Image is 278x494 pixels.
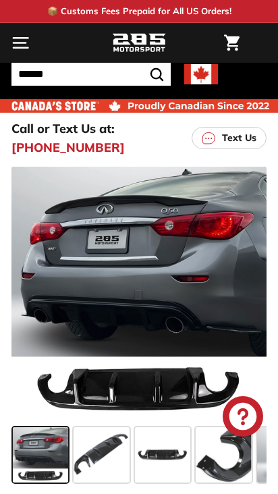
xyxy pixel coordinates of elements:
[219,396,267,440] inbox-online-store-chat: Shopify online store chat
[11,63,171,86] input: Search
[11,138,125,157] a: [PHONE_NUMBER]
[192,127,267,149] a: Text Us
[11,119,115,138] p: Call or Text Us at:
[112,32,166,55] img: Logo_285_Motorsport_areodynamics_components
[47,5,231,18] p: 📦 Customs Fees Prepaid for All US Orders!
[217,24,246,62] a: Cart
[222,131,256,145] p: Text Us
